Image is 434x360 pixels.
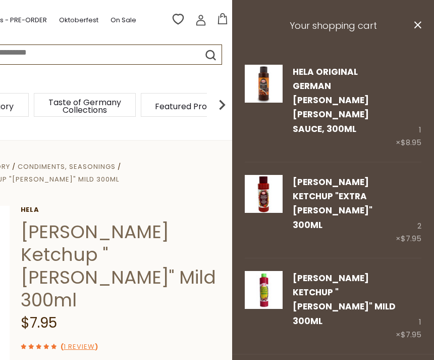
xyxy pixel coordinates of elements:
span: $7.95 [401,233,421,244]
div: 1 × [396,271,421,341]
a: On Sale [111,15,136,26]
img: Hela Curry Ketchup "Extra Scharf" 300ml [245,175,283,213]
span: $8.95 [401,137,421,148]
a: Hela Original German [PERSON_NAME] [PERSON_NAME] Sauce, 300ml [293,66,369,135]
a: Hela Mild Currywurst Sauce [245,65,283,149]
div: 1 × [396,65,421,149]
span: $7.95 [21,313,57,333]
a: Condiments, Seasonings [18,162,116,171]
img: next arrow [212,95,232,115]
a: Hela [21,206,225,214]
a: 1 Review [64,342,95,352]
a: Hela Curry Ketchup "Extra Scharf" 300ml [245,175,283,245]
img: Hela Curry Gewurz Ketchup Delikat [245,271,283,309]
a: Hela Curry Gewurz Ketchup Delikat [245,271,283,341]
a: Featured Products [155,103,229,110]
a: [PERSON_NAME] Ketchup "Extra [PERSON_NAME]" 300ml [293,176,372,231]
img: Hela Mild Currywurst Sauce [245,65,283,103]
a: Taste of Germany Collections [44,99,125,114]
a: Oktoberfest [59,15,98,26]
div: 2 × [396,175,421,245]
a: [PERSON_NAME] Ketchup "[PERSON_NAME]" Mild 300ml [293,272,396,327]
span: $7.95 [401,329,421,340]
h1: [PERSON_NAME] Ketchup "[PERSON_NAME]" Mild 300ml [21,220,225,311]
span: ( ) [61,342,98,351]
